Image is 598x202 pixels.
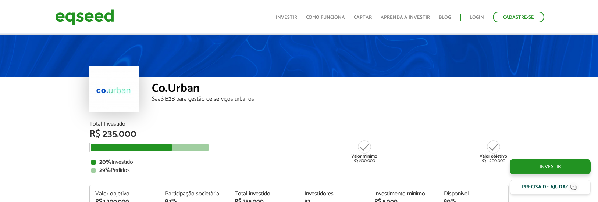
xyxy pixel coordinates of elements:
[374,191,433,197] div: Investimento mínimo
[91,167,507,173] div: Pedidos
[493,12,544,22] a: Cadastre-se
[439,15,451,20] a: Blog
[99,165,111,175] strong: 29%
[91,159,507,165] div: Investido
[89,121,509,127] div: Total Investido
[306,15,345,20] a: Como funciona
[381,15,430,20] a: Aprenda a investir
[165,191,224,197] div: Participação societária
[152,83,509,96] div: Co.Urban
[55,7,114,27] img: EqSeed
[470,15,484,20] a: Login
[351,153,377,160] strong: Valor mínimo
[354,15,372,20] a: Captar
[152,96,509,102] div: SaaS B2B para gestão de serviços urbanos
[305,191,363,197] div: Investidores
[89,129,509,139] div: R$ 235.000
[99,157,111,167] strong: 20%
[95,191,154,197] div: Valor objetivo
[480,153,507,160] strong: Valor objetivo
[510,159,591,174] a: Investir
[276,15,297,20] a: Investir
[350,140,378,163] div: R$ 800.000
[444,191,503,197] div: Disponível
[480,140,507,163] div: R$ 1.200.000
[235,191,293,197] div: Total investido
